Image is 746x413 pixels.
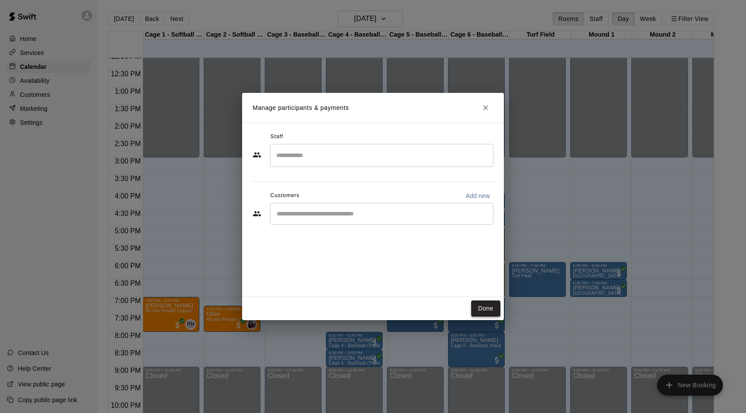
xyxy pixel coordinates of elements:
[253,209,261,218] svg: Customers
[270,130,283,144] span: Staff
[253,150,261,159] svg: Staff
[478,100,493,116] button: Close
[270,144,493,167] div: Search staff
[465,191,490,200] p: Add new
[253,103,349,113] p: Manage participants & payments
[462,189,493,203] button: Add new
[270,189,300,203] span: Customers
[471,300,500,317] button: Done
[270,203,493,225] div: Start typing to search customers...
